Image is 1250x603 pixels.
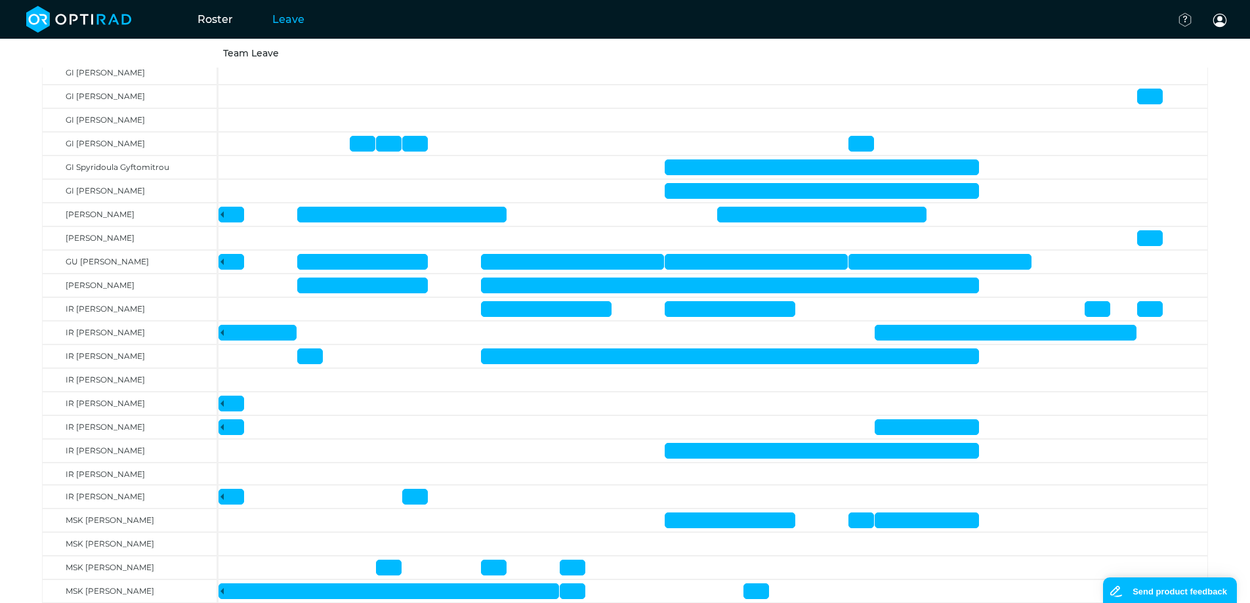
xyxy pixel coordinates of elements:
span: IR [PERSON_NAME] [66,351,145,361]
a: Team Leave [223,47,279,59]
span: MSK [PERSON_NAME] [66,562,154,572]
span: IR [PERSON_NAME] [66,422,145,432]
span: GI [PERSON_NAME] [66,186,145,196]
span: GI [PERSON_NAME] [66,68,145,77]
span: [PERSON_NAME] [66,233,135,243]
span: IR [PERSON_NAME] [66,469,145,479]
span: IR [PERSON_NAME] [66,491,145,501]
span: GI Spyridoula Gyftomitrou [66,162,169,172]
span: IR [PERSON_NAME] [66,446,145,455]
span: MSK [PERSON_NAME] [66,539,154,549]
span: GI [PERSON_NAME] [66,115,145,125]
span: GI [PERSON_NAME] [66,138,145,148]
span: IR [PERSON_NAME] [66,375,145,385]
img: brand-opti-rad-logos-blue-and-white-d2f68631ba2948856bd03f2d395fb146ddc8fb01b4b6e9315ea85fa773367... [26,6,132,33]
span: [PERSON_NAME] [66,280,135,290]
span: MSK [PERSON_NAME] [66,515,154,525]
span: GU [PERSON_NAME] [66,257,149,266]
span: IR [PERSON_NAME] [66,327,145,337]
span: GI [PERSON_NAME] [66,91,145,101]
span: MSK [PERSON_NAME] [66,586,154,596]
span: IR [PERSON_NAME] [66,398,145,408]
span: IR [PERSON_NAME] [66,304,145,314]
span: [PERSON_NAME] [66,209,135,219]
